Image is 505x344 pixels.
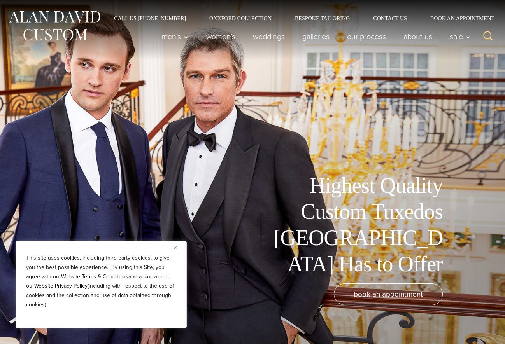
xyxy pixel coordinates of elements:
[268,173,443,277] h1: Highest Quality Custom Tuxedos [GEOGRAPHIC_DATA] Has to Offer
[198,29,244,44] a: Women’s
[153,29,475,44] nav: Primary Navigation
[395,29,441,44] a: About Us
[8,9,101,43] img: Alan David Custom
[61,272,128,281] a: Website Terms & Conditions
[34,282,88,290] a: Website Privacy Policy
[334,283,443,305] a: book an appointment
[244,29,294,44] a: weddings
[479,27,497,46] button: View Search Form
[283,16,361,21] a: Bespoke Tailoring
[102,16,198,21] a: Call Us [PHONE_NUMBER]
[361,16,419,21] a: Contact Us
[174,246,177,249] img: Close
[174,243,183,252] button: Close
[161,33,189,40] span: Men’s
[26,253,176,309] p: This site uses cookies, including third party cookies, to give you the best possible experience. ...
[419,16,497,21] a: Book an Appointment
[198,16,283,21] a: Oxxford Collection
[354,288,423,300] span: book an appointment
[338,29,395,44] a: Our Process
[102,16,497,21] nav: Secondary Navigation
[294,29,338,44] a: Galleries
[450,33,471,40] span: Sale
